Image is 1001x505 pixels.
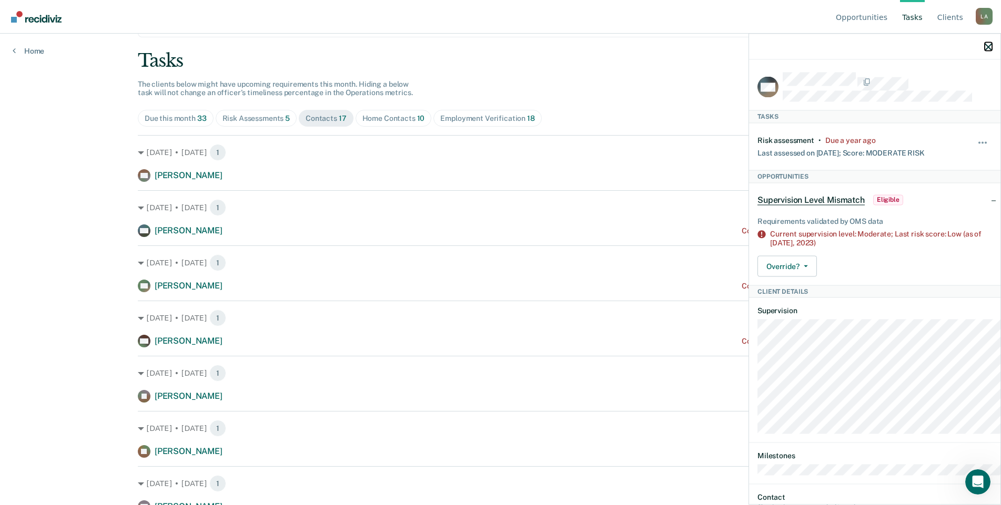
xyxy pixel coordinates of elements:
span: 1 [209,475,226,492]
div: Due this month [145,114,207,123]
img: Profile image for Kim [123,17,144,38]
span: 1 [209,365,226,382]
div: Requirements validated by OMS data [757,217,992,225]
span: 1 [209,199,226,216]
div: [DATE] • [DATE] [138,144,863,161]
img: Recidiviz [11,11,62,23]
div: Contacts [306,114,347,123]
span: 1 [209,254,226,271]
p: How can we help? [21,92,189,110]
span: [PERSON_NAME] [155,281,223,291]
span: [PERSON_NAME] [155,446,223,456]
div: [DATE] • [DATE] [138,254,863,271]
div: Profile image for Krysty [143,17,164,38]
span: 1 [209,420,226,437]
div: • [818,136,821,145]
span: [PERSON_NAME] [155,391,223,401]
span: 17 [339,114,347,122]
div: [DATE] • [DATE] [138,365,863,382]
div: Send us a message [11,123,200,152]
div: Risk Assessments [223,114,290,123]
div: Contact recommended a month ago [742,226,863,235]
img: logo [21,20,79,37]
button: Profile dropdown button [976,8,993,25]
span: [PERSON_NAME] [155,170,223,180]
div: Supervision Level MismatchEligible [749,183,1000,217]
div: Current supervision level: Moderate; Last risk score: Low (as of [DATE], [770,230,992,248]
div: Risk assessment [757,136,814,145]
span: Messages [140,354,176,362]
div: Close [181,17,200,36]
div: Due a year ago [825,136,876,145]
div: Client Details [749,285,1000,298]
span: 10 [417,114,425,122]
iframe: Intercom live chat [965,469,990,494]
a: Home [13,46,44,56]
span: 5 [285,114,290,122]
span: Supervision Level Mismatch [757,194,865,205]
span: Eligible [873,194,903,205]
div: Contact recommended a month ago [742,337,863,346]
div: L A [976,8,993,25]
span: [PERSON_NAME] [155,225,223,235]
span: The clients below might have upcoming requirements this month. Hiding a below task will not chang... [138,80,413,97]
div: [DATE] • [DATE] [138,310,863,326]
span: Home [41,354,64,362]
div: [DATE] • [DATE] [138,475,863,492]
span: [PERSON_NAME] [155,336,223,346]
dt: Supervision [757,306,992,315]
button: Override? [757,256,817,277]
dt: Contact [757,493,992,502]
span: 1 [209,310,226,326]
div: Last assessed on [DATE]; Score: MODERATE RISK [757,145,925,158]
div: Opportunities [749,170,1000,183]
div: Tasks [138,50,863,71]
div: Send us a message [22,132,176,143]
div: [DATE] • [DATE] [138,199,863,216]
div: Home Contacts [362,114,425,123]
span: 18 [527,114,535,122]
span: 1 [209,144,226,161]
button: Messages [105,328,210,370]
div: Employment Verification [440,114,534,123]
p: Hi [PERSON_NAME] [21,75,189,92]
span: 2023) [796,239,816,247]
dt: Milestones [757,451,992,460]
div: Contact recommended a month ago [742,282,863,291]
img: Profile image for Naomi [103,17,124,38]
div: [DATE] • [DATE] [138,420,863,437]
div: Tasks [749,110,1000,123]
span: 33 [197,114,207,122]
